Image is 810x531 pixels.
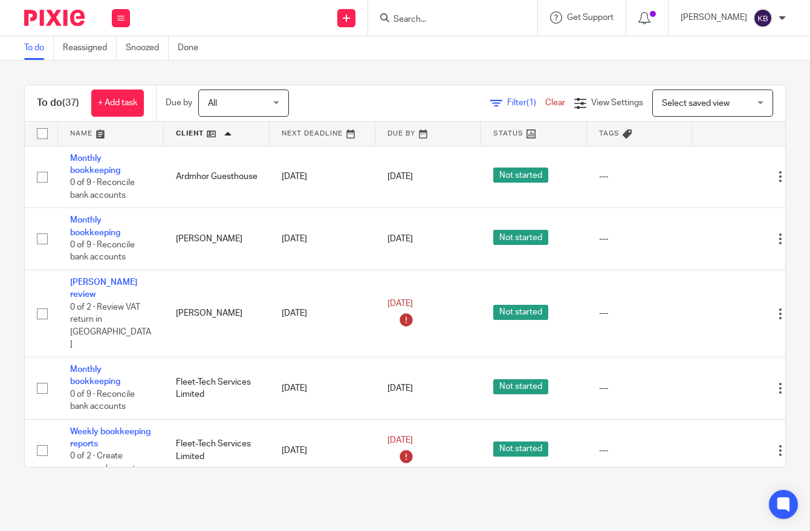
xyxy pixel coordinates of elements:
[387,437,413,445] span: [DATE]
[91,90,144,117] a: + Add task
[599,307,681,319] div: ---
[270,357,375,420] td: [DATE]
[591,99,643,107] span: View Settings
[70,241,135,262] span: 0 of 9 · Reconcile bank accounts
[545,99,565,107] a: Clear
[70,178,135,200] span: 0 of 9 · Reconcile bank accounts
[63,36,117,60] a: Reassigned
[526,99,536,107] span: (1)
[166,97,192,109] p: Due by
[24,36,54,60] a: To do
[270,208,375,270] td: [DATE]
[178,36,207,60] a: Done
[70,365,120,386] a: Monthly bookkeeping
[507,99,545,107] span: Filter
[493,168,548,183] span: Not started
[70,278,137,299] a: [PERSON_NAME] review
[493,379,548,394] span: Not started
[599,171,681,183] div: ---
[599,445,681,457] div: ---
[70,216,120,236] a: Monthly bookkeeping
[164,146,270,208] td: Ardmhor Guesthouse
[270,146,375,208] td: [DATE]
[70,428,151,448] a: Weekly bookkeeping reports
[164,270,270,357] td: [PERSON_NAME]
[392,15,501,25] input: Search
[567,13,614,22] span: Get Support
[753,8,773,28] img: svg%3E
[387,384,413,393] span: [DATE]
[387,172,413,181] span: [DATE]
[599,130,620,137] span: Tags
[164,208,270,270] td: [PERSON_NAME]
[70,303,151,349] span: 0 of 2 · Review VAT return in [GEOGRAPHIC_DATA]
[270,419,375,481] td: [DATE]
[126,36,169,60] a: Snoozed
[164,357,270,420] td: Fleet-Tech Services Limited
[70,390,135,411] span: 0 of 9 · Reconcile bank accounts
[493,305,548,320] span: Not started
[37,97,79,109] h1: To do
[62,98,79,108] span: (37)
[164,419,270,481] td: Fleet-Tech Services Limited
[599,382,681,394] div: ---
[681,11,747,24] p: [PERSON_NAME]
[599,233,681,245] div: ---
[493,441,548,457] span: Not started
[70,452,135,474] span: 0 of 2 · Create paperwork report
[70,154,120,175] a: Monthly bookkeeping
[662,99,730,108] span: Select saved view
[387,299,413,308] span: [DATE]
[270,270,375,357] td: [DATE]
[208,99,217,108] span: All
[387,235,413,243] span: [DATE]
[24,10,85,26] img: Pixie
[493,230,548,245] span: Not started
